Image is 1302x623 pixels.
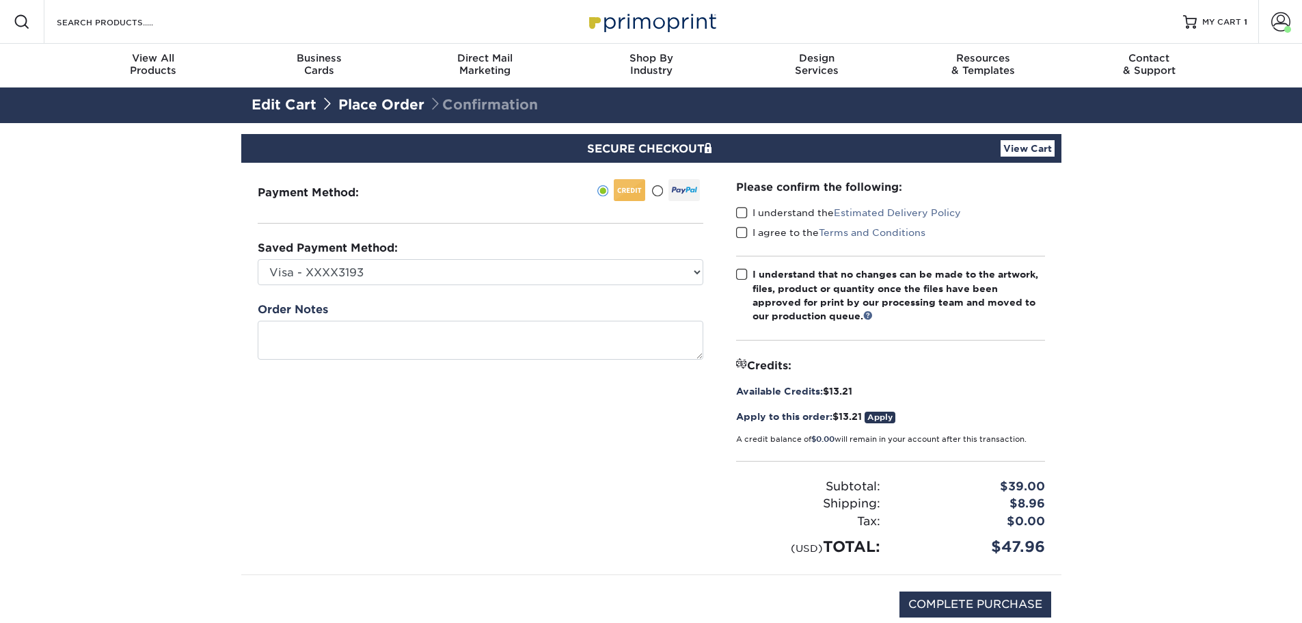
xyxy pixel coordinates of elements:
input: COMPLETE PURCHASE [899,592,1051,618]
div: TOTAL: [726,535,891,558]
a: DesignServices [734,44,900,88]
a: Resources& Templates [900,44,1066,88]
a: Edit Cart [252,96,316,113]
div: & Templates [900,52,1066,77]
a: Estimated Delivery Policy [834,207,961,218]
span: MY CART [1202,16,1241,28]
span: Direct Mail [402,52,568,64]
div: I understand that no changes can be made to the artwork, files, product or quantity once the file... [752,267,1045,323]
div: $13.21 [736,410,1045,423]
span: SECURE CHECKOUT [587,142,716,155]
div: Please confirm the following: [736,179,1045,195]
a: Shop ByIndustry [568,44,734,88]
div: Credits: [736,357,1045,373]
span: Confirmation [429,96,538,113]
span: Business [236,52,402,64]
a: View Cart [1001,140,1055,157]
img: Primoprint [583,7,720,36]
a: Direct MailMarketing [402,44,568,88]
span: Apply to this order: [736,411,832,422]
div: & Support [1066,52,1232,77]
a: Terms and Conditions [819,227,925,238]
div: $47.96 [891,535,1055,558]
div: $8.96 [891,495,1055,513]
label: I understand the [736,206,961,220]
label: Saved Payment Method: [258,240,398,256]
div: Marketing [402,52,568,77]
span: $0.00 [811,435,835,444]
div: Tax: [726,513,891,531]
small: (USD) [791,542,823,554]
a: View AllProducts [70,44,236,88]
span: 1 [1244,17,1247,27]
label: I agree to the [736,226,925,239]
span: Shop By [568,52,734,64]
a: Place Order [338,96,424,113]
div: $13.21 [736,384,1045,398]
a: BusinessCards [236,44,402,88]
small: A credit balance of will remain in your account after this transaction. [736,435,1027,444]
div: Subtotal: [726,478,891,496]
h3: Payment Method: [258,186,392,199]
span: Available Credits: [736,386,823,397]
div: Services [734,52,900,77]
div: Industry [568,52,734,77]
div: Products [70,52,236,77]
span: Contact [1066,52,1232,64]
div: $0.00 [891,513,1055,531]
input: SEARCH PRODUCTS..... [55,14,189,30]
span: View All [70,52,236,64]
div: Shipping: [726,495,891,513]
span: Resources [900,52,1066,64]
a: Contact& Support [1066,44,1232,88]
div: Cards [236,52,402,77]
span: Design [734,52,900,64]
a: Apply [865,412,895,423]
label: Order Notes [258,302,328,318]
div: $39.00 [891,478,1055,496]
